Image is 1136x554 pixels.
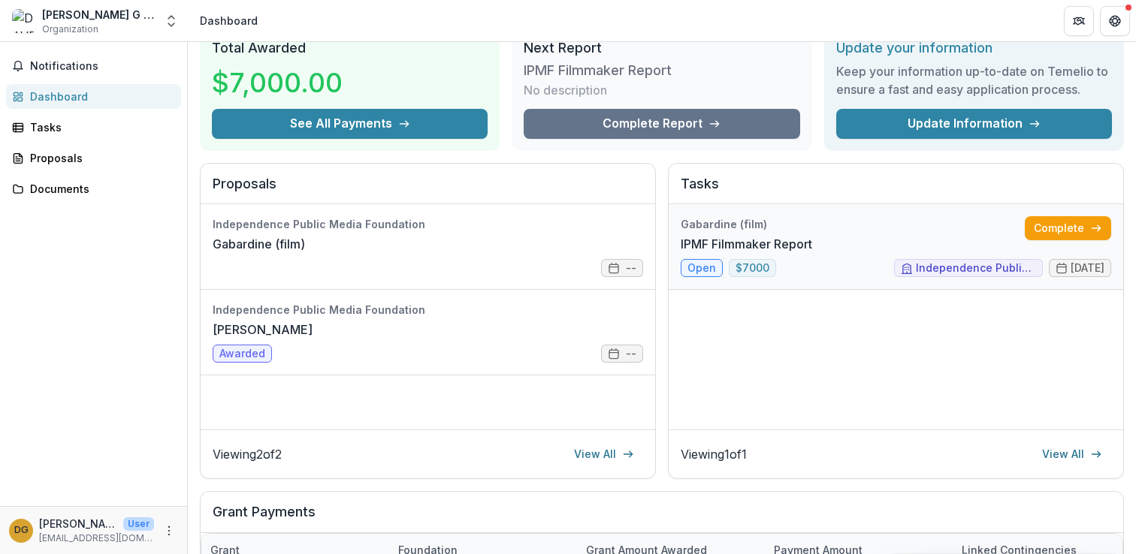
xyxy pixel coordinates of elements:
a: IPMF Filmmaker Report [681,235,812,253]
a: Tasks [6,115,181,140]
a: Documents [6,176,181,201]
div: Dashboard [30,89,169,104]
div: Tasks [30,119,169,135]
h2: Next Report [524,40,799,56]
button: Partners [1064,6,1094,36]
p: Viewing 1 of 1 [681,445,747,463]
p: No description [524,81,607,99]
a: Proposals [6,146,181,170]
a: Gabardine (film) [213,235,305,253]
a: Update Information [836,109,1112,139]
h2: Tasks [681,176,1111,204]
button: More [160,522,178,540]
img: DAVE G POETRY LLC [12,9,36,33]
div: Dashboard [200,13,258,29]
div: Proposals [30,150,169,166]
a: View All [1033,442,1111,466]
div: [PERSON_NAME] G POETRY LLC [42,7,155,23]
a: Dashboard [6,84,181,109]
a: Complete Report [524,109,799,139]
p: [PERSON_NAME] [39,516,117,531]
h2: Proposals [213,176,643,204]
button: See All Payments [212,109,488,139]
a: [PERSON_NAME] [213,321,313,339]
button: Notifications [6,54,181,78]
button: Get Help [1100,6,1130,36]
h3: Keep your information up-to-date on Temelio to ensure a fast and easy application process. [836,62,1112,98]
span: Notifications [30,60,175,73]
div: David Gaines [14,525,29,535]
button: Open entity switcher [161,6,182,36]
h3: IPMF Filmmaker Report [524,62,672,79]
h2: Grant Payments [213,504,1111,532]
p: User [123,517,154,531]
h3: $7,000.00 [212,62,343,103]
nav: breadcrumb [194,10,264,32]
div: Documents [30,181,169,197]
p: Viewing 2 of 2 [213,445,282,463]
span: Organization [42,23,98,36]
a: Complete [1025,216,1111,240]
h2: Update your information [836,40,1112,56]
a: View All [565,442,643,466]
h2: Total Awarded [212,40,488,56]
p: [EMAIL_ADDRESS][DOMAIN_NAME] [39,531,154,545]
